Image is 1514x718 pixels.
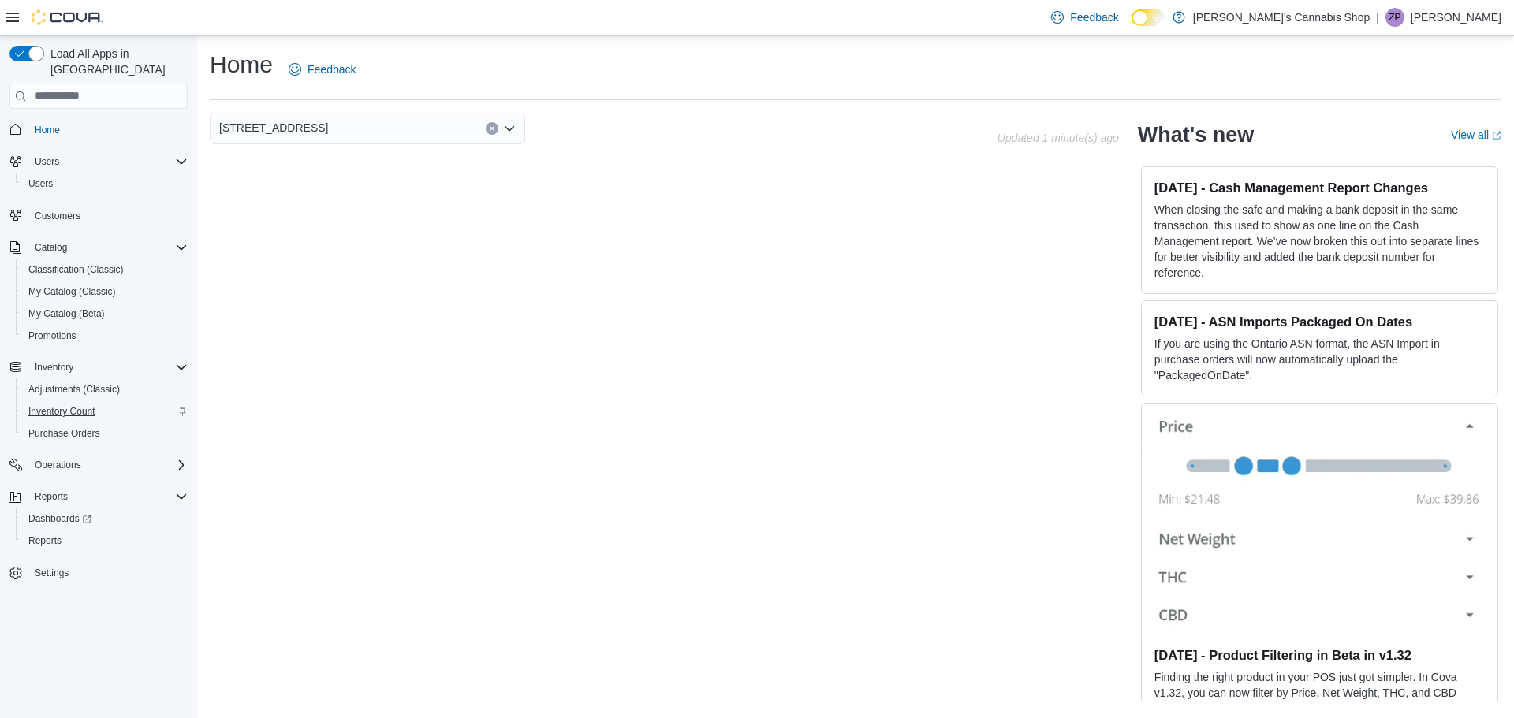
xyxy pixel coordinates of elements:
[22,260,130,279] a: Classification (Classic)
[16,400,194,422] button: Inventory Count
[3,204,194,227] button: Customers
[35,210,80,222] span: Customers
[28,456,188,474] span: Operations
[35,155,59,168] span: Users
[22,531,68,550] a: Reports
[22,380,126,399] a: Adjustments (Classic)
[28,329,76,342] span: Promotions
[28,512,91,525] span: Dashboards
[1138,122,1254,147] h2: What's new
[28,358,80,377] button: Inventory
[22,282,122,301] a: My Catalog (Classic)
[1451,128,1501,141] a: View allExternal link
[28,238,73,257] button: Catalog
[22,326,188,345] span: Promotions
[22,304,188,323] span: My Catalog (Beta)
[16,325,194,347] button: Promotions
[22,531,188,550] span: Reports
[1411,8,1501,27] p: [PERSON_NAME]
[28,427,100,440] span: Purchase Orders
[28,152,188,171] span: Users
[28,206,188,225] span: Customers
[22,509,188,528] span: Dashboards
[486,122,498,135] button: Clear input
[35,459,81,471] span: Operations
[1193,8,1370,27] p: [PERSON_NAME]'s Cannabis Shop
[1492,131,1501,140] svg: External link
[282,54,362,85] a: Feedback
[210,49,273,80] h1: Home
[308,61,356,77] span: Feedback
[1154,314,1485,329] h3: [DATE] - ASN Imports Packaged On Dates
[9,112,188,626] nav: Complex example
[22,509,98,528] a: Dashboards
[28,206,87,225] a: Customers
[1070,9,1118,25] span: Feedback
[32,9,103,25] img: Cova
[16,422,194,445] button: Purchase Orders
[22,402,188,421] span: Inventory Count
[28,152,65,171] button: Users
[1154,647,1485,663] h3: [DATE] - Product Filtering in Beta in v1.32
[3,561,194,584] button: Settings
[22,260,188,279] span: Classification (Classic)
[3,151,194,173] button: Users
[28,534,62,547] span: Reports
[22,402,102,421] a: Inventory Count
[22,380,188,399] span: Adjustments (Classic)
[28,120,188,140] span: Home
[28,383,120,396] span: Adjustments (Classic)
[3,485,194,508] button: Reports
[1154,180,1485,195] h3: [DATE] - Cash Management Report Changes
[28,563,188,582] span: Settings
[16,173,194,195] button: Users
[44,46,188,77] span: Load All Apps in [GEOGRAPHIC_DATA]
[219,118,328,137] span: [STREET_ADDRESS]
[1045,2,1124,33] a: Feedback
[28,238,188,257] span: Catalog
[28,121,66,140] a: Home
[35,241,67,254] span: Catalog
[3,454,194,476] button: Operations
[1376,8,1379,27] p: |
[35,567,69,579] span: Settings
[28,456,88,474] button: Operations
[503,122,516,135] button: Open list of options
[998,132,1119,144] p: Updated 1 minute(s) ago
[22,424,188,443] span: Purchase Orders
[3,356,194,378] button: Inventory
[16,530,194,552] button: Reports
[28,405,95,418] span: Inventory Count
[28,487,188,506] span: Reports
[1389,8,1400,27] span: ZP
[16,508,194,530] a: Dashboards
[22,174,59,193] a: Users
[35,361,73,374] span: Inventory
[22,174,188,193] span: Users
[28,263,124,276] span: Classification (Classic)
[28,358,188,377] span: Inventory
[22,282,188,301] span: My Catalog (Classic)
[1385,8,1404,27] div: Zahra Parisa Kamalvandy
[35,490,68,503] span: Reports
[28,487,74,506] button: Reports
[22,424,106,443] a: Purchase Orders
[28,564,75,582] a: Settings
[16,378,194,400] button: Adjustments (Classic)
[22,304,111,323] a: My Catalog (Beta)
[28,177,53,190] span: Users
[16,303,194,325] button: My Catalog (Beta)
[28,307,105,320] span: My Catalog (Beta)
[1154,202,1485,281] p: When closing the safe and making a bank deposit in the same transaction, this used to show as one...
[1132,26,1132,27] span: Dark Mode
[16,281,194,303] button: My Catalog (Classic)
[28,285,116,298] span: My Catalog (Classic)
[3,236,194,259] button: Catalog
[1154,336,1485,383] p: If you are using the Ontario ASN format, the ASN Import in purchase orders will now automatically...
[35,124,60,136] span: Home
[16,259,194,281] button: Classification (Classic)
[3,118,194,141] button: Home
[1132,9,1165,26] input: Dark Mode
[22,326,83,345] a: Promotions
